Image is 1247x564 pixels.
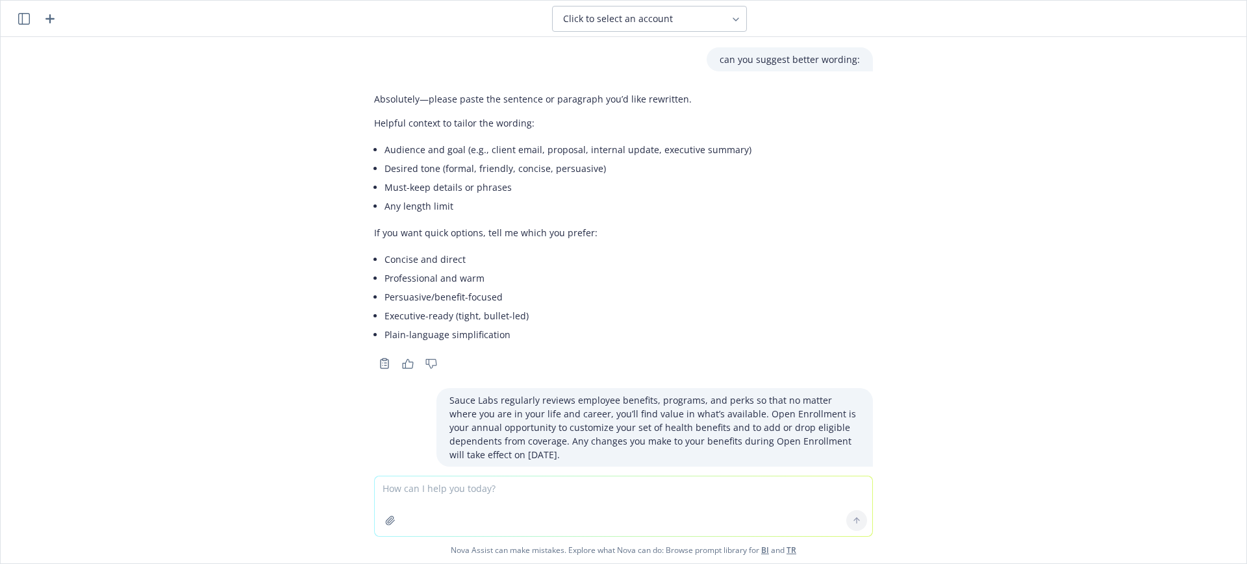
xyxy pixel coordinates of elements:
p: If you want quick options, tell me which you prefer: [374,226,751,239]
li: Audience and goal (e.g., client email, proposal, internal update, executive summary) [384,140,751,159]
li: Plain-language simplification [384,325,751,344]
li: Desired tone (formal, friendly, concise, persuasive) [384,159,751,178]
p: Sauce Labs regularly reviews employee benefits, programs, and perks so that no matter where you a... [449,393,860,461]
span: Click to select an account [563,12,673,25]
p: Helpful context to tailor the wording: [374,116,751,130]
li: Professional and warm [384,269,751,288]
span: Nova Assist can make mistakes. Explore what Nova can do: Browse prompt library for and [6,537,1241,563]
p: can you suggest better wording: [720,53,860,66]
li: Must-keep details or phrases [384,178,751,197]
a: TR [787,545,796,556]
button: Click to select an account [552,6,747,32]
p: Absolutely—please paste the sentence or paragraph you’d like rewritten. [374,92,751,106]
a: BI [761,545,769,556]
li: Executive-ready (tight, bullet-led) [384,306,751,325]
li: Persuasive/benefit-focused [384,288,751,306]
li: Concise and direct [384,250,751,269]
button: Thumbs down [421,354,442,373]
li: Any length limit [384,197,751,215]
svg: Copy to clipboard [379,358,390,369]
